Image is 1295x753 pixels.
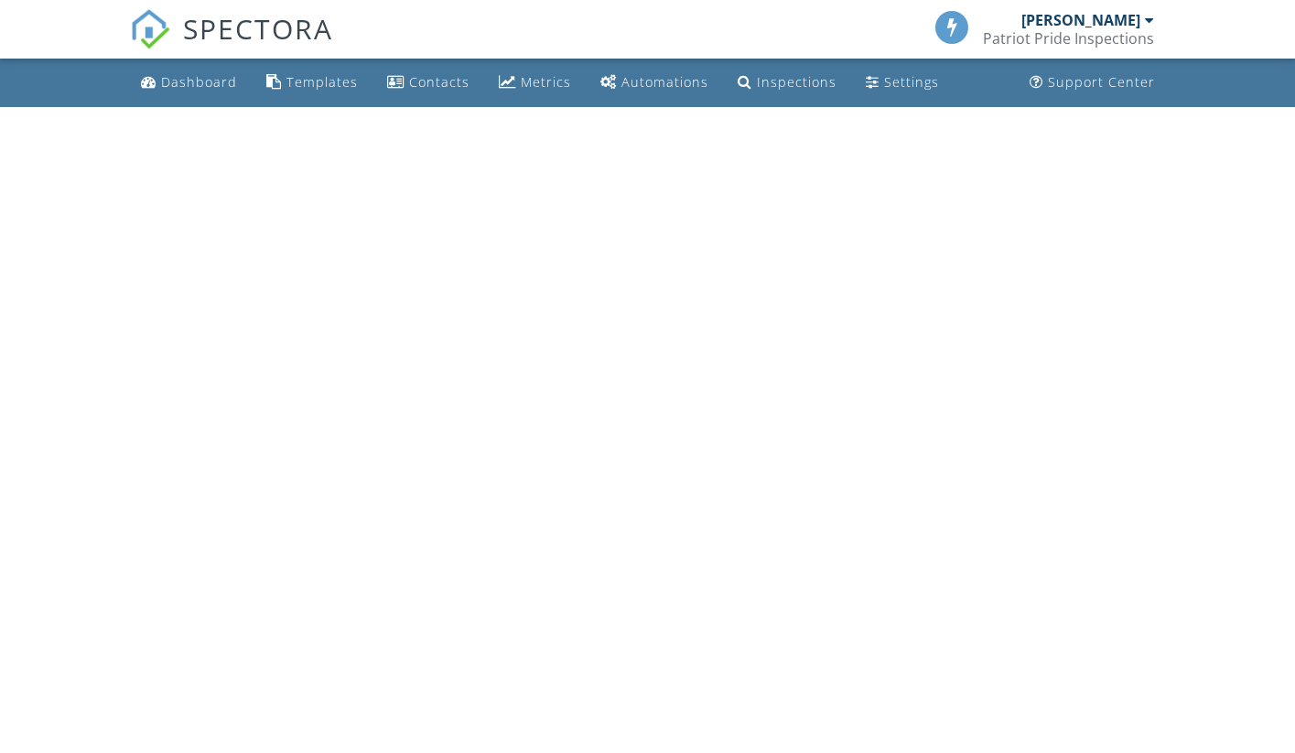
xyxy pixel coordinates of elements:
[259,66,365,100] a: Templates
[593,66,716,100] a: Automations (Basic)
[521,73,571,91] div: Metrics
[491,66,578,100] a: Metrics
[409,73,469,91] div: Contacts
[380,66,477,100] a: Contacts
[884,73,939,91] div: Settings
[1022,66,1162,100] a: Support Center
[183,9,333,48] span: SPECTORA
[983,29,1154,48] div: Patriot Pride Inspections
[858,66,946,100] a: Settings
[134,66,244,100] a: Dashboard
[730,66,844,100] a: Inspections
[1048,73,1155,91] div: Support Center
[621,73,708,91] div: Automations
[1021,11,1140,29] div: [PERSON_NAME]
[130,9,170,49] img: The Best Home Inspection Software - Spectora
[757,73,836,91] div: Inspections
[130,25,333,63] a: SPECTORA
[286,73,358,91] div: Templates
[161,73,237,91] div: Dashboard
